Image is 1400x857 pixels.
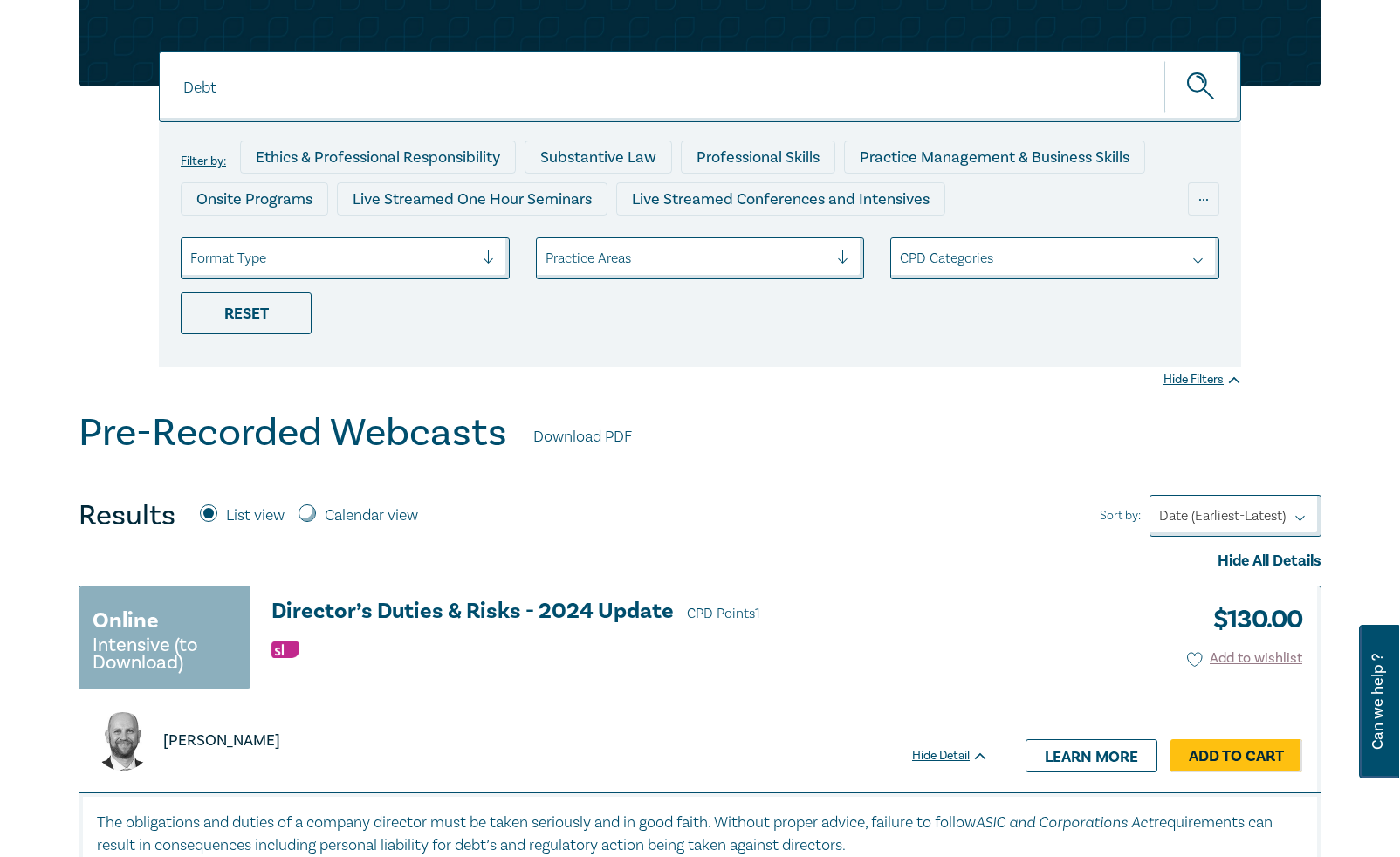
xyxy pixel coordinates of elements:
[79,550,1321,572] div: Hide All Details
[1159,506,1163,525] input: Sort by
[181,182,328,216] div: Onsite Programs
[271,600,989,626] h3: Director’s Duties & Risks - 2024 Update
[1187,648,1303,668] button: Add to wishlist
[1163,371,1241,388] div: Hide Filters
[976,812,1154,831] em: ASIC and Corporations Act
[1026,739,1157,772] a: Learn more
[1200,600,1302,640] h3: $ 130.00
[79,498,175,533] h4: Results
[533,426,632,449] a: Download PDF
[337,182,607,216] div: Live Streamed One Hour Seminars
[97,811,1303,857] p: The obligations and duties of a company director must be taken seriously and in good faith. Witho...
[226,504,285,527] label: List view
[844,141,1145,174] div: Practice Management & Business Skills
[181,292,312,334] div: Reset
[1170,739,1302,772] a: Add to Cart
[271,600,989,626] a: Director’s Duties & Risks - 2024 Update CPD Points1
[325,504,418,527] label: Calendar view
[616,182,945,216] div: Live Streamed Conferences and Intensives
[687,605,760,622] span: CPD Points 1
[676,224,867,257] div: 10 CPD Point Packages
[163,730,280,752] p: [PERSON_NAME]
[181,154,226,168] label: Filter by:
[546,249,549,268] input: select
[875,224,1036,257] div: National Programs
[1100,506,1141,525] span: Sort by:
[181,224,457,257] div: Live Streamed Practical Workshops
[159,51,1241,122] input: Search for a program title, program description or presenter name
[912,747,1008,764] div: Hide Detail
[190,249,194,268] input: select
[525,141,672,174] div: Substantive Law
[79,410,507,456] h1: Pre-Recorded Webcasts
[271,641,299,658] img: Substantive Law
[93,712,152,771] img: https://s3.ap-southeast-2.amazonaws.com/leo-cussen-store-production-content/Contacts/Simon%20Rube...
[93,636,237,671] small: Intensive (to Download)
[240,141,516,174] div: Ethics & Professional Responsibility
[900,249,903,268] input: select
[1369,635,1386,768] span: Can we help ?
[466,224,667,257] div: Pre-Recorded Webcasts
[1188,182,1219,216] div: ...
[681,141,835,174] div: Professional Skills
[93,605,159,636] h3: Online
